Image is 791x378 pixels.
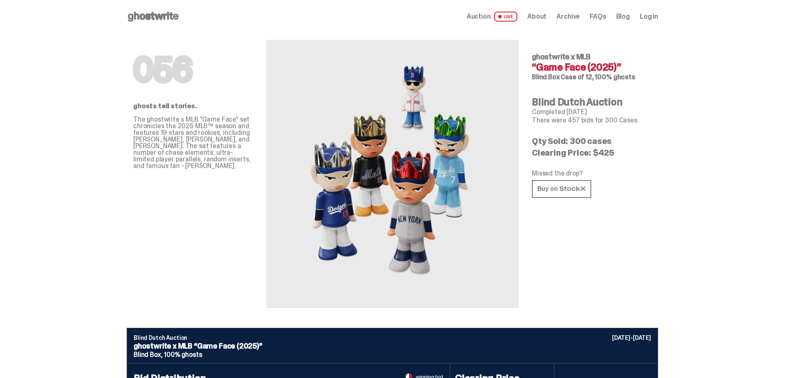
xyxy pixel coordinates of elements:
[467,13,491,20] span: Auction
[467,12,517,22] a: Auction LIVE
[612,335,651,341] p: [DATE]-[DATE]
[164,350,202,359] span: 100% ghosts
[527,13,546,20] a: About
[532,137,651,145] p: Qty Sold: 300 cases
[134,335,651,341] p: Blind Dutch Auction
[532,109,651,115] p: Completed [DATE]
[301,60,484,288] img: MLB&ldquo;Game Face (2025)&rdquo;
[532,117,651,124] p: There were 457 bids for 300 Cases.
[616,13,630,20] a: Blog
[532,97,651,107] h4: Blind Dutch Auction
[561,73,635,81] span: Case of 12, 100% ghosts
[532,62,651,72] h4: “Game Face (2025)”
[532,170,651,177] p: Missed the drop?
[532,52,590,62] span: ghostwrite x MLB
[532,73,560,81] span: Blind Box
[134,342,651,350] p: ghostwrite x MLB “Game Face (2025)”
[532,149,651,157] p: Clearing Price: $425
[133,53,253,86] h1: 056
[133,116,253,169] p: The ghostwrite x MLB "Game Face" set chronicles the 2025 MLB™ season and features 19 stars and ro...
[134,350,162,359] span: Blind Box,
[494,12,518,22] span: LIVE
[590,13,606,20] a: FAQs
[640,13,658,20] a: Log in
[556,13,580,20] a: Archive
[133,103,253,110] p: ghosts tell stories.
